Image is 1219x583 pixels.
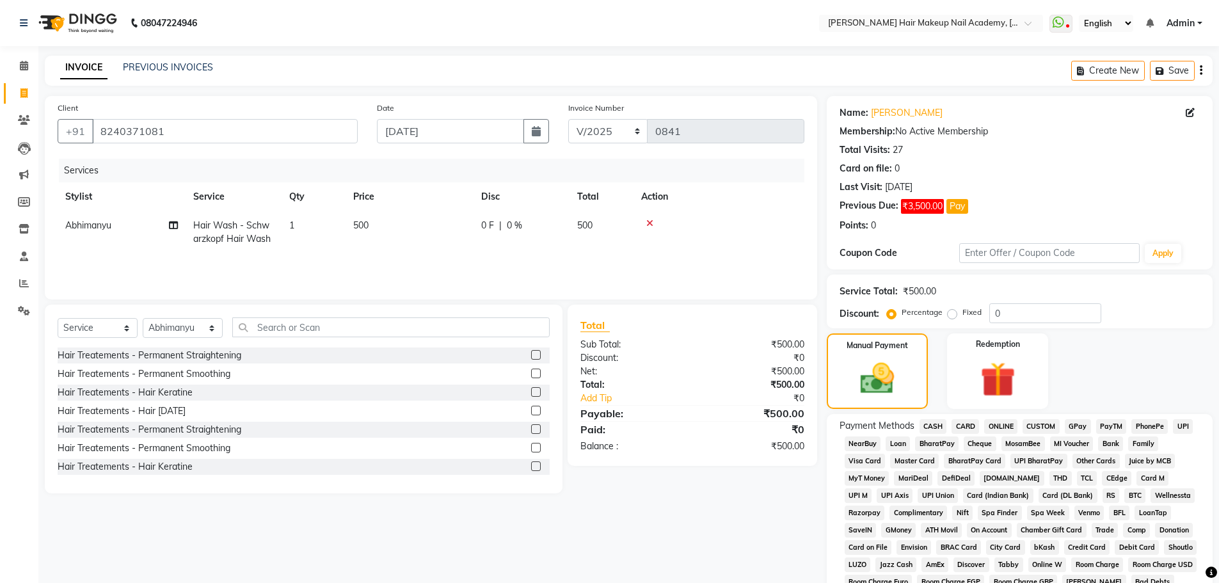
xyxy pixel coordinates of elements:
span: Spa Finder [978,506,1022,520]
div: Card on file: [840,162,892,175]
button: Create New [1071,61,1145,81]
span: TCL [1077,471,1097,486]
span: Credit Card [1064,540,1110,555]
img: _cash.svg [850,359,905,398]
div: Services [59,159,814,182]
span: 0 % [507,219,522,232]
span: Online W [1028,557,1067,572]
span: LoanTap [1135,506,1171,520]
div: Previous Due: [840,199,898,214]
div: ₹0 [692,422,814,437]
span: Total [580,319,610,332]
div: Net: [571,365,692,378]
th: Service [186,182,282,211]
span: UPI [1173,419,1193,434]
div: ₹0 [692,351,814,365]
span: PhonePe [1131,419,1168,434]
span: 500 [353,220,369,231]
label: Client [58,102,78,114]
span: City Card [986,540,1025,555]
span: Admin [1167,17,1195,30]
span: THD [1049,471,1072,486]
span: BFL [1109,506,1129,520]
span: Master Card [890,454,939,468]
span: Envision [896,540,931,555]
div: Hair Treatements - Permanent Straightening [58,423,241,436]
div: Coupon Code [840,246,960,260]
span: Discover [953,557,989,572]
span: Nift [952,506,973,520]
label: Invoice Number [568,102,624,114]
span: Juice by MCB [1125,454,1175,468]
input: Search or Scan [232,317,550,337]
div: Hair Treatements - Permanent Smoothing [58,367,230,381]
div: ₹500.00 [903,285,936,298]
span: CUSTOM [1023,419,1060,434]
span: Card (Indian Bank) [963,488,1033,503]
span: LUZO [845,557,871,572]
span: MariDeal [894,471,932,486]
span: CARD [952,419,979,434]
span: Complimentary [889,506,947,520]
th: Qty [282,182,346,211]
span: Venmo [1074,506,1104,520]
span: MosamBee [1001,436,1045,451]
span: ONLINE [984,419,1017,434]
span: Comp [1123,523,1150,538]
span: MI Voucher [1050,436,1094,451]
img: logo [33,5,120,41]
label: Redemption [976,339,1020,350]
th: Total [570,182,633,211]
span: 0 F [481,219,494,232]
div: Last Visit: [840,180,882,194]
span: | [499,219,502,232]
div: [DATE] [885,180,912,194]
span: GMoney [881,523,916,538]
div: ₹500.00 [692,365,814,378]
span: ₹3,500.00 [901,199,944,214]
span: NearBuy [845,436,881,451]
div: Hair Treatements - Hair Keratine [58,460,193,474]
span: UPI Union [918,488,958,503]
span: AmEx [921,557,948,572]
span: Razorpay [845,506,885,520]
div: Hair Treatements - Hair Keratine [58,386,193,399]
span: Other Cards [1072,454,1120,468]
span: SaveIN [845,523,877,538]
span: CEdge [1102,471,1131,486]
div: Discount: [840,307,879,321]
a: PREVIOUS INVOICES [123,61,213,73]
div: ₹500.00 [692,378,814,392]
span: Abhimanyu [65,220,111,231]
span: Cheque [964,436,996,451]
span: UPI Axis [877,488,912,503]
span: bKash [1030,540,1059,555]
div: Name: [840,106,868,120]
th: Stylist [58,182,186,211]
span: Jazz Cash [875,557,916,572]
div: Balance : [571,440,692,453]
span: Room Charge USD [1128,557,1197,572]
span: Card (DL Bank) [1039,488,1097,503]
span: Card on File [845,540,892,555]
a: Add Tip [571,392,712,405]
span: [DOMAIN_NAME] [980,471,1044,486]
b: 08047224946 [141,5,197,41]
span: Debit Card [1115,540,1159,555]
button: Pay [946,199,968,214]
span: Spa Week [1027,506,1069,520]
div: Paid: [571,422,692,437]
span: DefiDeal [937,471,975,486]
span: CASH [920,419,947,434]
div: No Active Membership [840,125,1200,138]
span: Donation [1155,523,1193,538]
div: Total Visits: [840,143,890,157]
th: Action [633,182,804,211]
span: ATH Movil [921,523,962,538]
div: Sub Total: [571,338,692,351]
span: Hair Wash - Schwarzkopf Hair Wash [193,220,271,244]
span: 500 [577,220,593,231]
span: Family [1128,436,1158,451]
button: Apply [1145,244,1181,263]
div: ₹500.00 [692,338,814,351]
